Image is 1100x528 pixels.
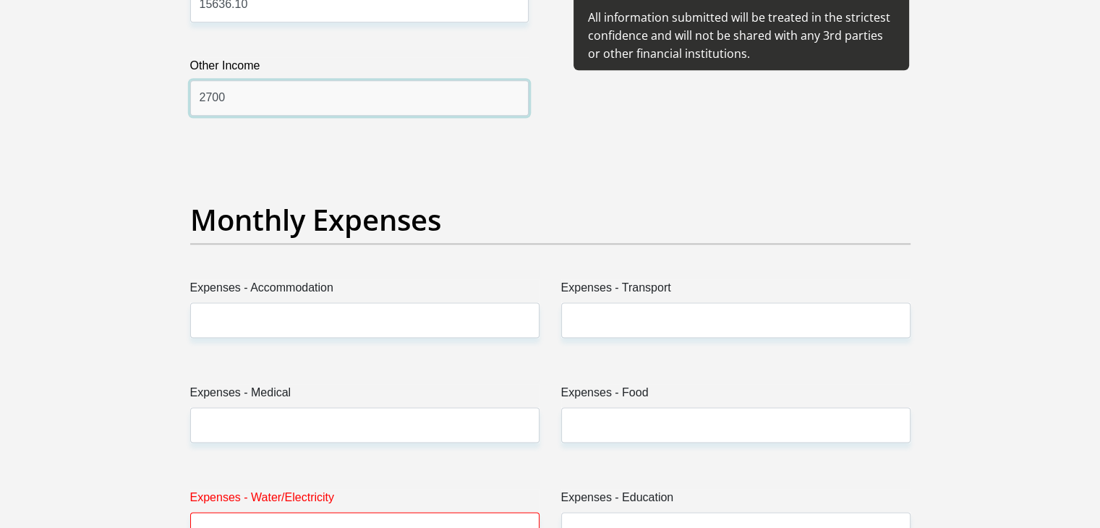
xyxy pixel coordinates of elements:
input: Expenses - Transport [561,302,911,338]
label: Expenses - Food [561,384,911,407]
input: Expenses - Medical [190,407,540,443]
label: Expenses - Water/Electricity [190,489,540,512]
label: Expenses - Medical [190,384,540,407]
input: Expenses - Food [561,407,911,443]
label: Expenses - Education [561,489,911,512]
label: Expenses - Accommodation [190,279,540,302]
input: Other Income [190,80,529,116]
label: Expenses - Transport [561,279,911,302]
h2: Monthly Expenses [190,203,911,237]
label: Other Income [190,57,529,80]
input: Expenses - Accommodation [190,302,540,338]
